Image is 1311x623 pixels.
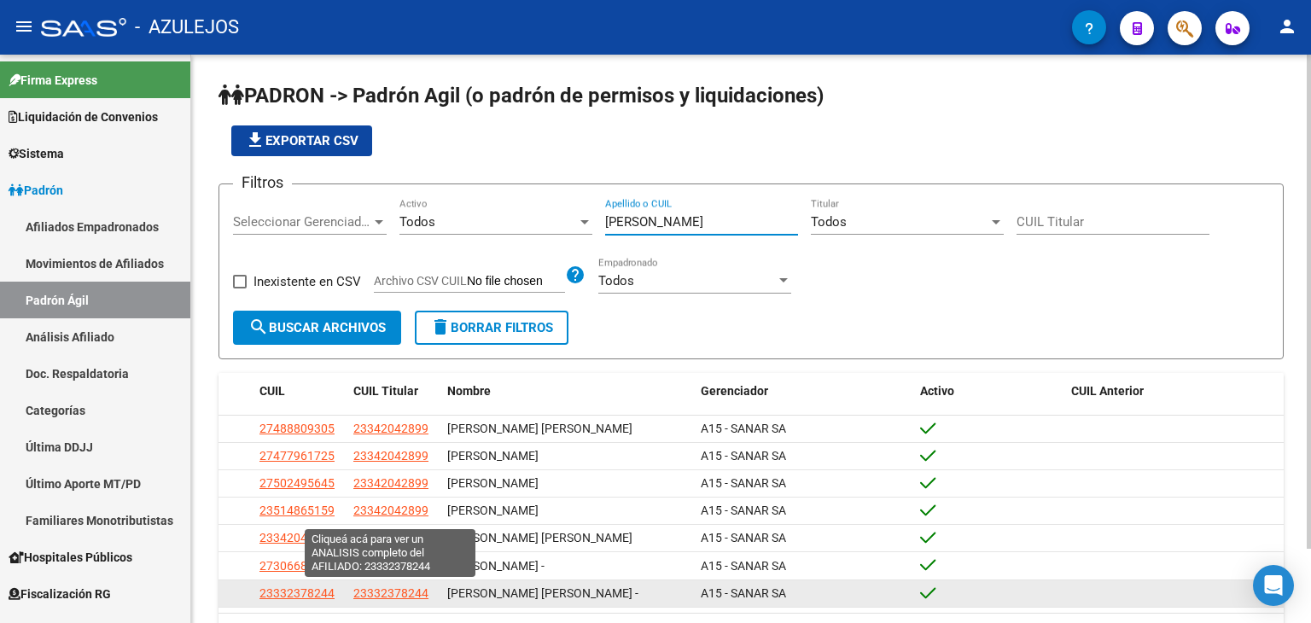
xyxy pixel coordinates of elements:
span: 27477961725 [259,449,335,463]
span: 23342042899 [353,504,428,517]
span: Padrón [9,181,63,200]
mat-icon: help [565,265,586,285]
span: CUIL [259,384,285,398]
span: 23342042899 [259,531,335,544]
span: 23342042899 [353,449,428,463]
span: Todos [811,214,847,230]
span: Borrar Filtros [430,320,553,335]
span: Sistema [9,144,64,163]
span: Activo [920,384,954,398]
span: Todos [399,214,435,230]
span: 23342042899 [353,531,428,544]
span: Buscar Archivos [248,320,386,335]
span: [PERSON_NAME] [PERSON_NAME] [447,422,632,435]
span: A15 - SANAR SA [701,559,786,573]
span: Inexistente en CSV [253,271,361,292]
span: A15 - SANAR SA [701,422,786,435]
span: A15 - SANAR SA [701,586,786,600]
span: 27306681384 [353,559,428,573]
datatable-header-cell: CUIL [253,373,347,410]
span: Liquidación de Convenios [9,108,158,126]
input: Archivo CSV CUIL [467,274,565,289]
button: Borrar Filtros [415,311,568,345]
span: PADRON -> Padrón Agil (o padrón de permisos y liquidaciones) [218,84,824,108]
span: [PERSON_NAME] [447,449,539,463]
span: [PERSON_NAME] [PERSON_NAME] - [447,586,638,600]
span: Seleccionar Gerenciador [233,214,371,230]
mat-icon: person [1277,16,1297,37]
span: 27488809305 [259,422,335,435]
datatable-header-cell: Activo [913,373,1064,410]
span: Fiscalización RG [9,585,111,603]
span: 23342042899 [353,422,428,435]
mat-icon: file_download [245,130,265,150]
span: Firma Express [9,71,97,90]
datatable-header-cell: CUIL Anterior [1064,373,1284,410]
span: CUIL Titular [353,384,418,398]
span: A15 - SANAR SA [701,531,786,544]
span: [PERSON_NAME] [447,504,539,517]
datatable-header-cell: CUIL Titular [347,373,440,410]
span: Gerenciador [701,384,768,398]
span: [PERSON_NAME] [447,476,539,490]
span: 23332378244 [259,586,335,600]
datatable-header-cell: Gerenciador [694,373,913,410]
span: 27306681384 [259,559,335,573]
span: Todos [598,273,634,288]
span: Nombre [447,384,491,398]
mat-icon: search [248,317,269,337]
span: [PERSON_NAME] [PERSON_NAME] [447,531,632,544]
span: 27502495645 [259,476,335,490]
mat-icon: menu [14,16,34,37]
span: A15 - SANAR SA [701,476,786,490]
span: A15 - SANAR SA [701,504,786,517]
span: 23514865159 [259,504,335,517]
div: Open Intercom Messenger [1253,565,1294,606]
button: Buscar Archivos [233,311,401,345]
span: Archivo CSV CUIL [374,274,467,288]
button: Exportar CSV [231,125,372,156]
span: [PERSON_NAME] - [447,559,545,573]
span: Hospitales Públicos [9,548,132,567]
span: CUIL Anterior [1071,384,1144,398]
datatable-header-cell: Nombre [440,373,694,410]
span: 23332378244 [353,586,428,600]
span: A15 - SANAR SA [701,449,786,463]
h3: Filtros [233,171,292,195]
span: Exportar CSV [245,133,358,148]
span: 23342042899 [353,476,428,490]
mat-icon: delete [430,317,451,337]
span: - AZULEJOS [135,9,239,46]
